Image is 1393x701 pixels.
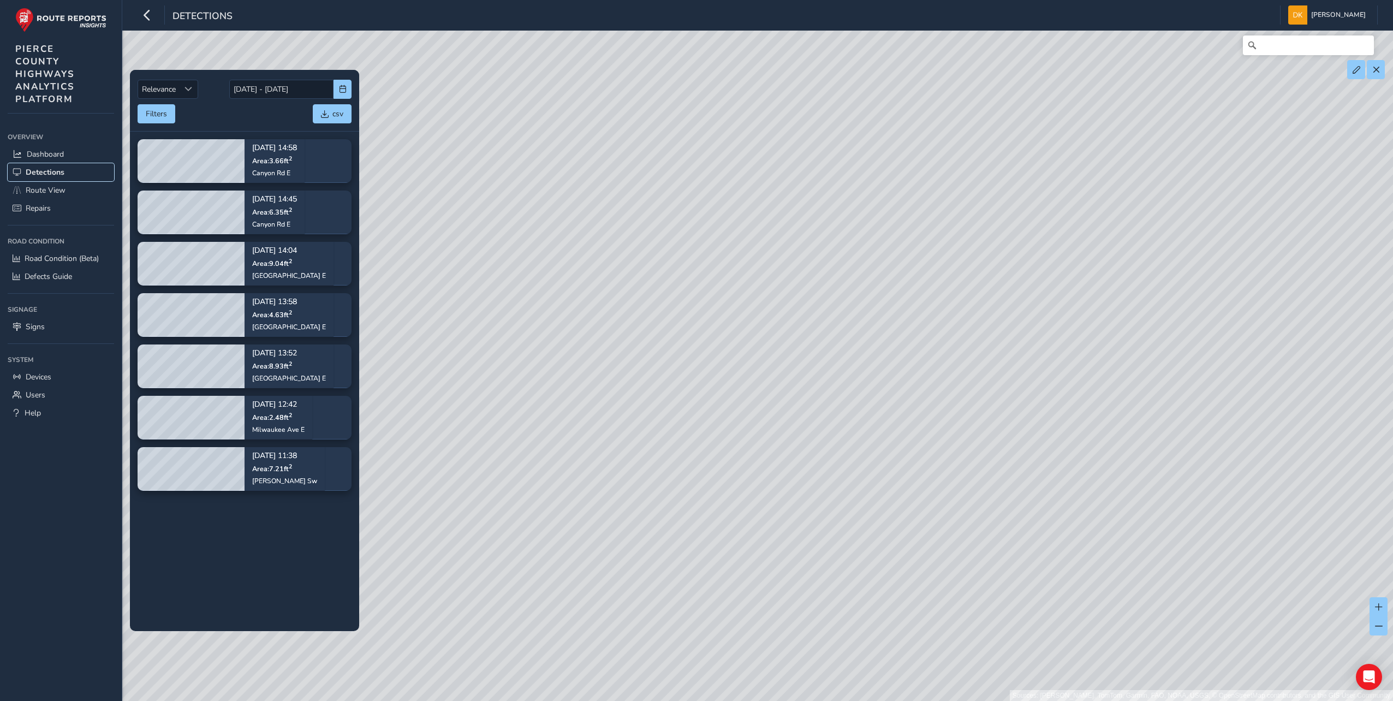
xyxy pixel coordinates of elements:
[8,181,114,199] a: Route View
[1288,5,1370,25] button: [PERSON_NAME]
[252,196,297,204] p: [DATE] 14:45
[252,374,326,383] div: [GEOGRAPHIC_DATA] E
[252,145,297,152] p: [DATE] 14:58
[289,206,292,214] sup: 2
[8,368,114,386] a: Devices
[8,301,114,318] div: Signage
[252,310,292,319] span: Area: 4.63 ft
[8,268,114,286] a: Defects Guide
[25,408,41,418] span: Help
[252,425,305,434] div: Milwaukee Ave E
[26,203,51,213] span: Repairs
[289,360,292,368] sup: 2
[1243,35,1374,55] input: Search
[289,462,292,471] sup: 2
[252,453,317,460] p: [DATE] 11:38
[8,386,114,404] a: Users
[252,323,326,331] div: [GEOGRAPHIC_DATA] E
[8,145,114,163] a: Dashboard
[252,207,292,217] span: Area: 6.35 ft
[252,299,326,306] p: [DATE] 13:58
[25,271,72,282] span: Defects Guide
[8,318,114,336] a: Signs
[289,257,292,265] sup: 2
[25,253,99,264] span: Road Condition (Beta)
[252,247,326,255] p: [DATE] 14:04
[26,372,51,382] span: Devices
[26,185,66,195] span: Route View
[252,259,292,268] span: Area: 9.04 ft
[252,169,297,177] div: Canyon Rd E
[180,80,198,98] div: Sort by Date
[1311,5,1366,25] span: [PERSON_NAME]
[252,350,326,358] p: [DATE] 13:52
[1288,5,1307,25] img: diamond-layout
[27,149,64,159] span: Dashboard
[8,352,114,368] div: System
[252,361,292,371] span: Area: 8.93 ft
[8,199,114,217] a: Repairs
[138,104,175,123] button: Filters
[289,308,292,317] sup: 2
[8,404,114,422] a: Help
[8,129,114,145] div: Overview
[8,233,114,249] div: Road Condition
[252,464,292,473] span: Area: 7.21 ft
[332,109,343,119] span: csv
[252,156,292,165] span: Area: 3.66 ft
[313,104,352,123] button: csv
[26,322,45,332] span: Signs
[15,8,106,32] img: rr logo
[289,411,292,419] sup: 2
[252,413,292,422] span: Area: 2.48 ft
[289,155,292,163] sup: 2
[1356,664,1382,690] div: Open Intercom Messenger
[138,80,180,98] span: Relevance
[26,167,64,177] span: Detections
[8,163,114,181] a: Detections
[8,249,114,268] a: Road Condition (Beta)
[252,477,317,485] div: [PERSON_NAME] Sw
[26,390,45,400] span: Users
[172,9,233,25] span: Detections
[252,271,326,280] div: [GEOGRAPHIC_DATA] E
[15,43,75,105] span: PIERCE COUNTY HIGHWAYS ANALYTICS PLATFORM
[252,220,297,229] div: Canyon Rd E
[252,401,305,409] p: [DATE] 12:42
